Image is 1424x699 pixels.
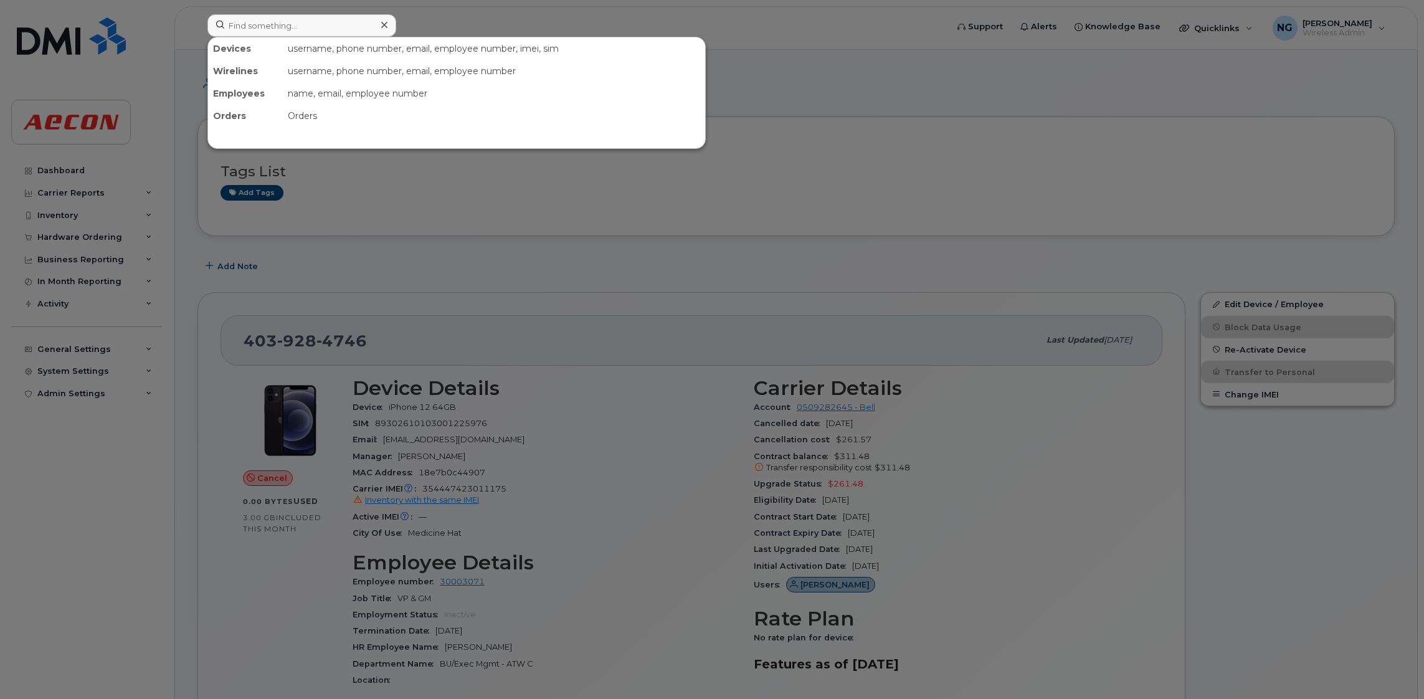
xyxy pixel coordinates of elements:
div: username, phone number, email, employee number [283,60,705,82]
div: Employees [208,82,283,105]
div: Devices [208,37,283,60]
div: name, email, employee number [283,82,705,105]
div: Wirelines [208,60,283,82]
div: username, phone number, email, employee number, imei, sim [283,37,705,60]
div: Orders [208,105,283,127]
div: Orders [283,105,705,127]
